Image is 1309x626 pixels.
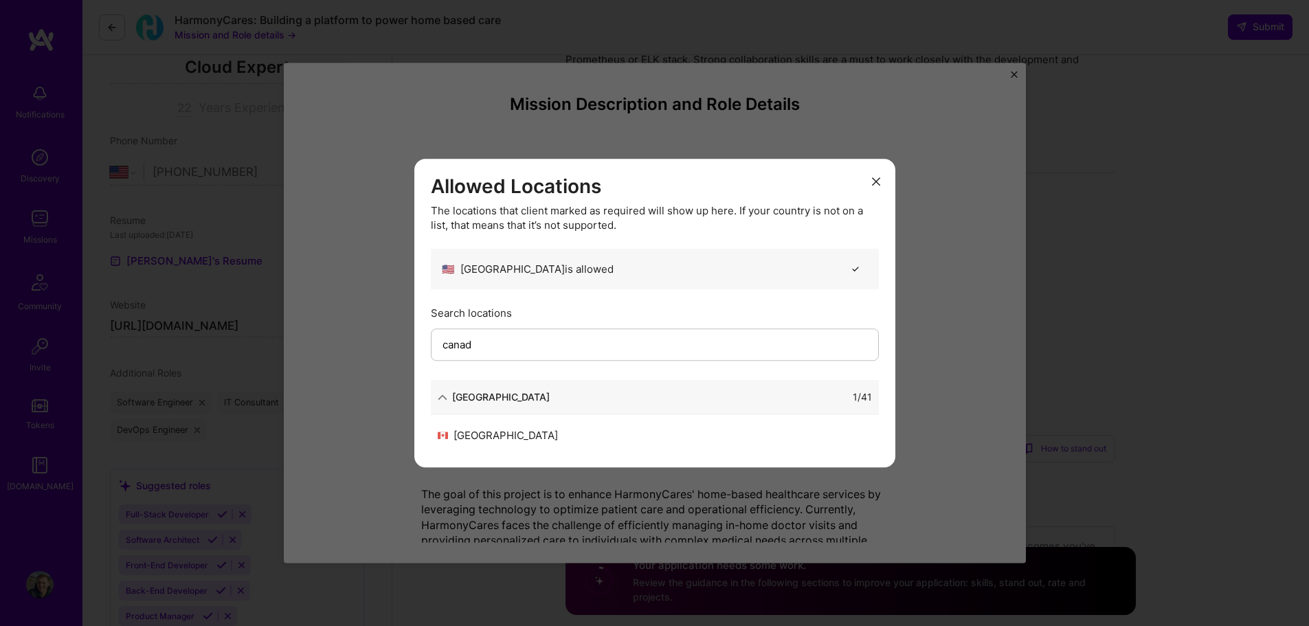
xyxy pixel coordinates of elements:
i: icon Close [872,177,880,186]
div: [GEOGRAPHIC_DATA] [438,428,655,443]
h3: Allowed Locations [431,175,879,199]
div: 1 / 41 [853,390,872,404]
div: Search locations [431,306,879,320]
div: [GEOGRAPHIC_DATA] [452,390,550,404]
span: 🇺🇸 [442,262,455,276]
div: The locations that client marked as required will show up here. If your country is not on a list,... [431,203,879,232]
img: Canada [438,432,448,439]
input: Enter country name [431,328,879,361]
div: [GEOGRAPHIC_DATA] is allowed [442,262,614,276]
i: icon CheckBlack [851,264,861,274]
div: modal [414,159,895,468]
i: icon ArrowDown [438,392,447,402]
